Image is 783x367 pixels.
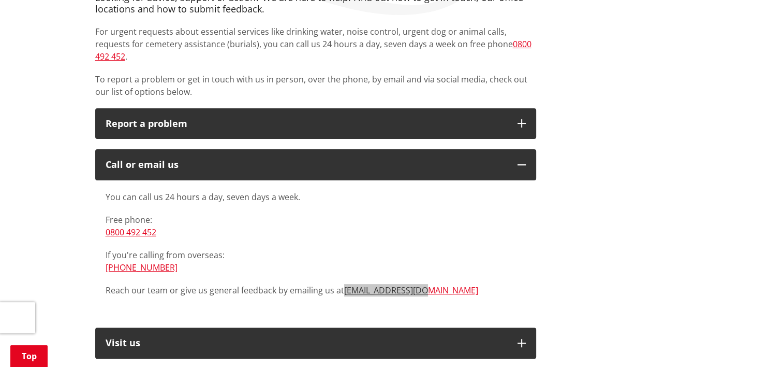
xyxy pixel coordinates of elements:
a: [PHONE_NUMBER] [106,262,178,273]
p: Report a problem [106,119,507,129]
p: You can call us 24 hours a day, seven days a week. [106,191,526,203]
button: Report a problem [95,108,536,139]
button: Call or email us [95,149,536,180]
p: For urgent requests about essential services like drinking water, noise control, urgent dog or an... [95,25,536,63]
iframe: Messenger Launcher [735,323,773,361]
p: To report a problem or get in touch with us in person, over the phone, by email and via social me... [95,73,536,98]
a: Top [10,345,48,367]
a: 0800 492 452 [95,38,531,62]
p: Free phone: [106,214,526,238]
button: Visit us [95,328,536,359]
p: Reach our team or give us general feedback by emailing us at [106,284,526,297]
div: Call or email us [106,160,507,170]
a: 0800 492 452 [106,227,156,238]
a: [EMAIL_ADDRESS][DOMAIN_NAME] [344,285,478,296]
p: If you're calling from overseas: [106,249,526,274]
p: Visit us [106,338,507,348]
